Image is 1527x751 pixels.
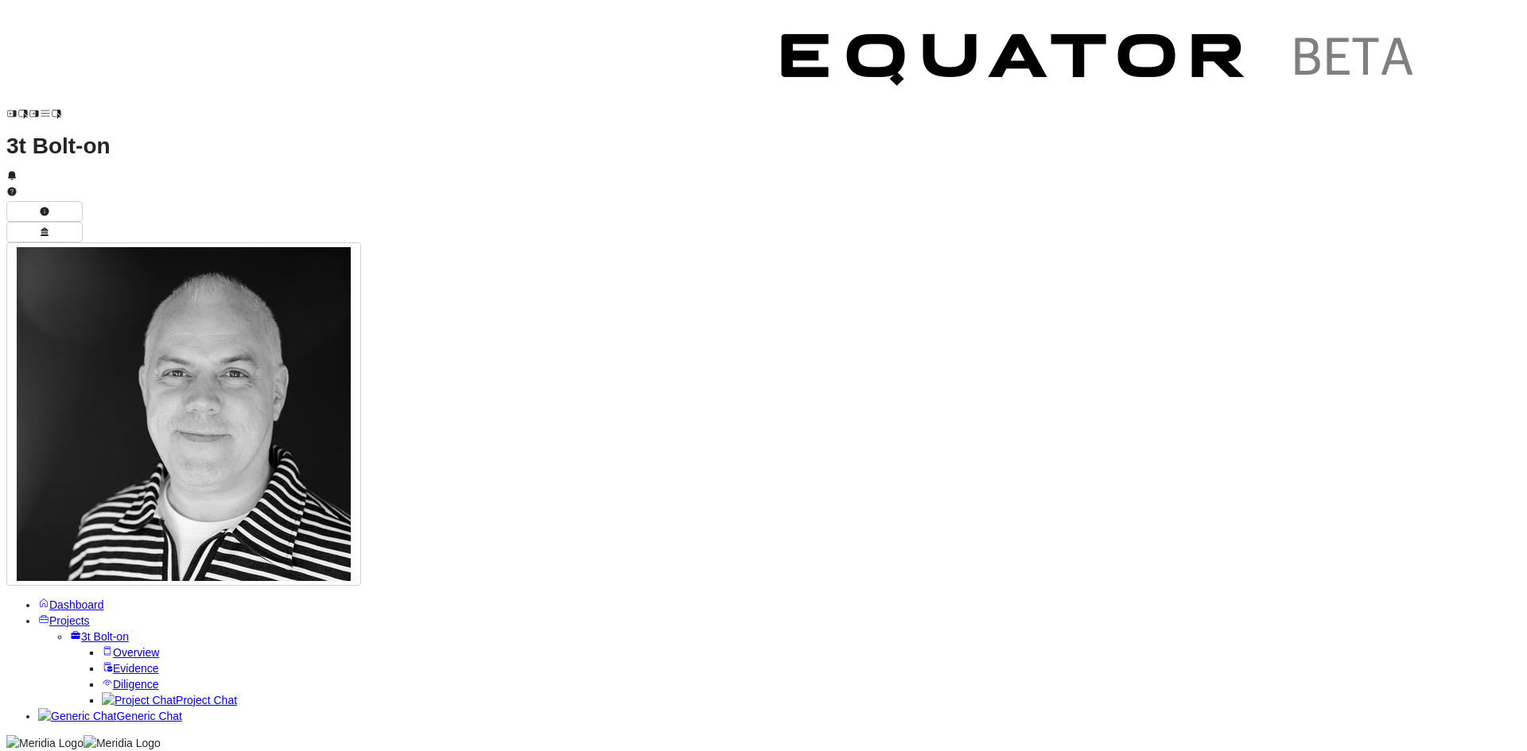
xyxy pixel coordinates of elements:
[17,247,351,581] img: Profile Icon
[113,662,159,675] span: Evidence
[754,6,1446,119] img: Customer Logo
[38,598,104,611] a: Dashboard
[38,614,90,627] a: Projects
[38,708,116,724] img: Generic Chat
[102,646,159,659] a: Overview
[176,694,237,706] span: Project Chat
[113,678,159,691] span: Diligence
[102,678,159,691] a: Diligence
[116,710,181,722] span: Generic Chat
[6,138,1521,154] h1: 3t Bolt-on
[102,694,237,706] a: Project ChatProject Chat
[102,662,159,675] a: Evidence
[49,614,90,627] span: Projects
[102,692,176,708] img: Project Chat
[6,735,84,751] img: Meridia Logo
[70,630,129,643] a: 3t Bolt-on
[84,735,161,751] img: Meridia Logo
[38,710,182,722] a: Generic ChatGeneric Chat
[113,646,159,659] span: Overview
[62,6,754,119] img: Customer Logo
[81,630,129,643] span: 3t Bolt-on
[49,598,104,611] span: Dashboard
